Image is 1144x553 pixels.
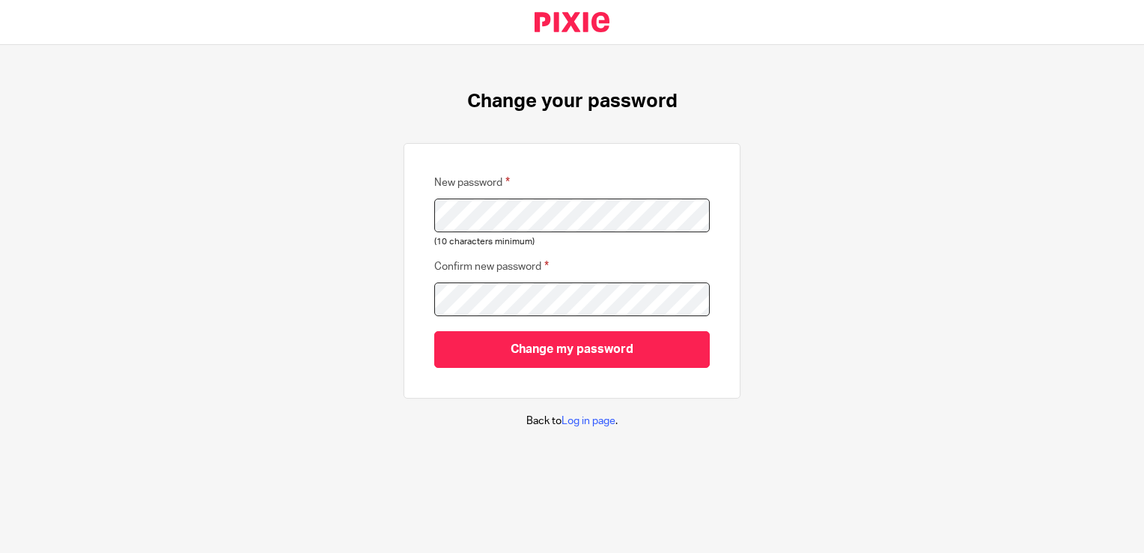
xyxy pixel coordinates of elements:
span: (10 characters minimum) [434,238,535,246]
h1: Change your password [467,90,678,113]
label: New password [434,174,510,191]
label: Confirm new password [434,258,549,275]
a: Log in page [562,416,615,426]
input: Change my password [434,331,710,368]
p: Back to . [526,414,618,429]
